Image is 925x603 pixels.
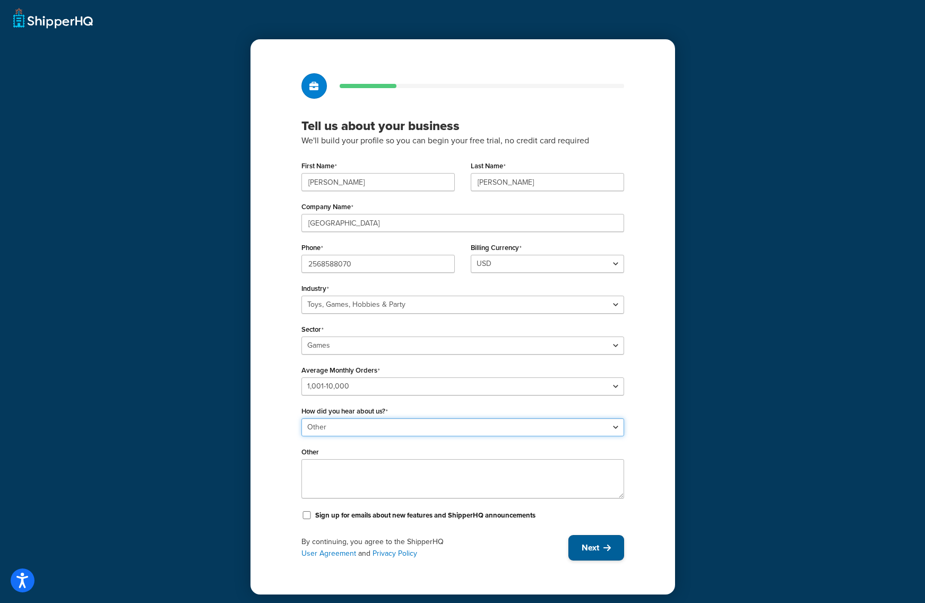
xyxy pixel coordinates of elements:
[301,134,624,148] p: We'll build your profile so you can begin your free trial, no credit card required
[301,548,356,559] a: User Agreement
[471,162,506,170] label: Last Name
[301,118,624,134] h3: Tell us about your business
[315,511,535,520] label: Sign up for emails about new features and ShipperHQ announcements
[471,244,522,252] label: Billing Currency
[301,366,380,375] label: Average Monthly Orders
[301,536,568,559] div: By continuing, you agree to the ShipperHQ and
[301,448,319,456] label: Other
[582,542,599,554] span: Next
[373,548,417,559] a: Privacy Policy
[301,162,337,170] label: First Name
[301,244,323,252] label: Phone
[568,535,624,561] button: Next
[301,203,353,211] label: Company Name
[301,285,329,293] label: Industry
[301,325,324,334] label: Sector
[301,407,388,416] label: How did you hear about us?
